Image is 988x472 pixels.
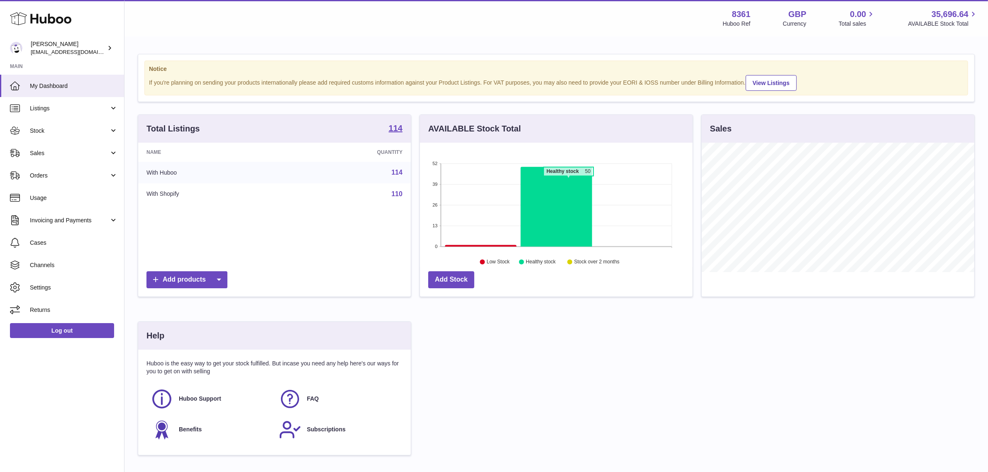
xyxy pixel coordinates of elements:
[30,82,118,90] span: My Dashboard
[746,75,797,91] a: View Listings
[30,172,109,180] span: Orders
[389,124,403,132] strong: 114
[850,9,866,20] span: 0.00
[146,271,227,288] a: Add products
[179,395,221,403] span: Huboo Support
[146,360,403,375] p: Huboo is the easy way to get your stock fulfilled. But incase you need any help here's our ways f...
[839,9,876,28] a: 0.00 Total sales
[31,40,105,56] div: [PERSON_NAME]
[307,395,319,403] span: FAQ
[146,123,200,134] h3: Total Listings
[432,182,437,187] text: 39
[30,127,109,135] span: Stock
[391,169,403,176] a: 114
[138,183,285,205] td: With Shopify
[839,20,876,28] span: Total sales
[391,190,403,197] a: 110
[10,323,114,338] a: Log out
[932,9,968,20] span: 35,696.64
[585,168,591,174] tspan: 50
[908,9,978,28] a: 35,696.64 AVAILABLE Stock Total
[30,217,109,224] span: Invoicing and Payments
[146,330,164,341] h3: Help
[389,124,403,134] a: 114
[10,42,22,54] img: internalAdmin-8361@internal.huboo.com
[428,271,474,288] a: Add Stock
[732,9,751,20] strong: 8361
[285,143,411,162] th: Quantity
[30,194,118,202] span: Usage
[30,105,109,112] span: Listings
[279,418,399,441] a: Subscriptions
[149,74,964,91] div: If you're planning on sending your products internationally please add required customs informati...
[710,123,732,134] h3: Sales
[279,388,399,410] a: FAQ
[30,149,109,157] span: Sales
[783,20,807,28] div: Currency
[307,426,346,433] span: Subscriptions
[138,162,285,183] td: With Huboo
[723,20,751,28] div: Huboo Ref
[432,202,437,207] text: 26
[30,306,118,314] span: Returns
[30,284,118,292] span: Settings
[138,143,285,162] th: Name
[435,244,437,249] text: 0
[149,65,964,73] strong: Notice
[546,168,579,174] tspan: Healthy stock
[574,259,620,265] text: Stock over 2 months
[908,20,978,28] span: AVAILABLE Stock Total
[151,388,271,410] a: Huboo Support
[487,259,510,265] text: Low Stock
[31,49,122,55] span: [EMAIL_ADDRESS][DOMAIN_NAME]
[30,239,118,247] span: Cases
[179,426,202,433] span: Benefits
[30,261,118,269] span: Channels
[428,123,521,134] h3: AVAILABLE Stock Total
[151,418,271,441] a: Benefits
[788,9,806,20] strong: GBP
[432,223,437,228] text: 13
[432,161,437,166] text: 52
[526,259,556,265] text: Healthy stock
